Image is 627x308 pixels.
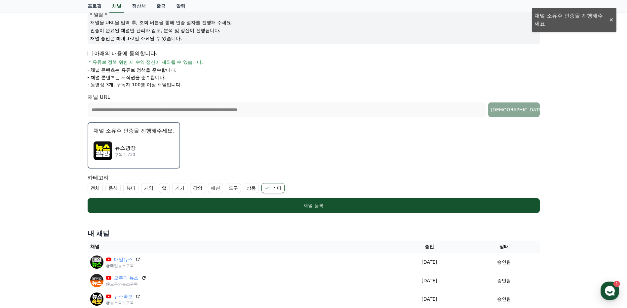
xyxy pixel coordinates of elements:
[208,183,223,193] label: 패션
[90,274,103,287] img: 모두의 뉴스
[90,292,103,306] img: 뉴스속보
[393,259,466,266] p: [DATE]
[94,127,174,135] p: 채널 소유주 인증을 진행해주세요.
[114,256,133,263] a: 매일뉴스
[88,50,157,58] p: 아래의 내용에 동의합니다.
[105,183,121,193] label: 음식
[90,19,537,26] p: 채널을 URL을 입력 후, 조회 버튼을 통해 인증 절차를 진행해 주세요.
[60,220,68,225] span: 대화
[21,219,25,225] span: 홈
[190,183,205,193] label: 강의
[393,296,466,303] p: [DATE]
[101,202,527,209] div: 채널 등록
[88,174,540,193] div: 카테고리
[114,293,133,300] a: 뉴스속보
[88,183,103,193] label: 전체
[90,35,537,42] p: 채널 승인은 최대 1-2일 소요될 수 있습니다.
[89,59,203,65] span: * 유튜브 정책 위반 시 수익 정산이 제외될 수 있습니다.
[88,93,540,117] div: 채널 URL
[106,300,140,305] p: @뉴스속보구독
[468,241,540,253] th: 상태
[85,210,127,226] a: 설정
[115,144,136,152] p: 뉴스광장
[90,27,537,34] p: 인증이 완료된 채널만 관리자 검토, 분석 및 정산이 진행됩니다.
[88,241,391,253] th: 채널
[123,183,138,193] label: 뷰티
[491,106,537,113] div: [DEMOGRAPHIC_DATA]
[159,183,170,193] label: 앱
[497,277,511,284] p: 승인됨
[88,198,540,213] button: 채널 등록
[2,210,44,226] a: 홈
[106,282,146,287] p: @모두의뉴스구독
[88,81,182,88] p: - 동영상 3개, 구독자 100명 이상 채널입니다.
[141,183,156,193] label: 게임
[102,219,110,225] span: 설정
[497,259,511,266] p: 승인됨
[90,255,103,269] img: 매일뉴스
[114,275,138,282] a: 모두의 뉴스
[244,183,259,193] label: 상품
[88,67,177,73] p: - 채널 콘텐츠는 유튜브 정책을 준수합니다.
[88,122,180,169] button: 채널 소유주 인증을 진행해주세요. 뉴스광장 뉴스광장 구독 1,730
[261,183,285,193] label: 기타
[115,152,136,157] p: 구독 1,730
[393,277,466,284] p: [DATE]
[106,263,140,268] p: @매일뉴스구독
[497,296,511,303] p: 승인됨
[94,141,112,160] img: 뉴스광장
[226,183,241,193] label: 도구
[44,210,85,226] a: 1대화
[390,241,468,253] th: 승인
[88,229,540,238] h4: 내 채널
[88,74,166,81] p: - 채널 콘텐츠는 저작권을 준수합니다.
[67,209,69,214] span: 1
[172,183,187,193] label: 기기
[488,102,540,117] button: [DEMOGRAPHIC_DATA]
